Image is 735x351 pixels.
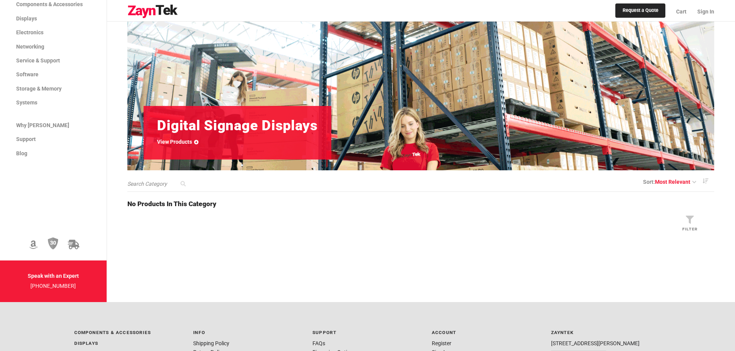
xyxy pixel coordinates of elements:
[312,340,325,346] a: FAQs
[127,5,178,18] img: logo
[671,225,709,233] p: Filter
[16,72,38,78] span: Software
[127,199,714,209] h4: No products in this category
[16,136,36,143] span: Support
[16,30,43,36] span: Electronics
[432,340,451,346] a: Register
[28,273,79,279] strong: Speak with an Expert
[74,341,99,346] a: Displays
[74,330,151,335] a: Components & Accessories
[16,2,83,8] span: Components & Accessories
[48,237,58,250] img: 30 Day Return Policy
[30,283,76,289] a: [PHONE_NUMBER]
[551,328,661,337] p: ZaynTek
[16,100,37,106] span: Systems
[16,57,60,64] span: Service & Support
[16,150,27,156] span: Blog
[643,178,696,186] a: Sort:
[193,328,303,337] p: Info
[157,138,199,146] a: View Products
[692,2,714,21] a: Sign In
[16,122,69,128] span: Why [PERSON_NAME]
[16,15,37,22] span: Displays
[696,176,715,186] a: Descending
[615,3,666,18] a: Request a Quote
[312,328,423,337] p: Support
[16,86,62,92] span: Storage & Memory
[193,340,229,346] a: Shipping Policy
[671,2,692,21] a: Cart
[676,8,687,15] span: Cart
[157,119,317,132] h1: Digital Signage Displays
[655,179,690,185] span: Most Relevant
[127,180,189,188] input: Search Category
[16,44,44,50] span: Networking
[432,328,542,337] p: Account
